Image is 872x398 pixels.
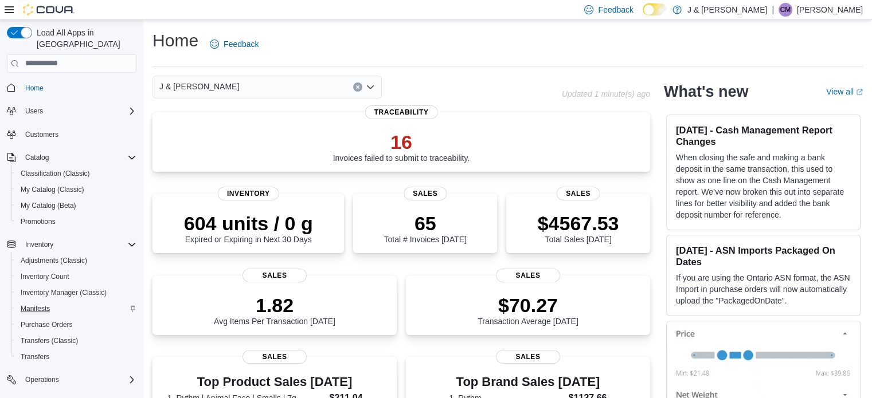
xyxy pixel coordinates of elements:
[21,288,107,297] span: Inventory Manager (Classic)
[11,317,141,333] button: Purchase Orders
[826,87,863,96] a: View allExternal link
[224,38,259,50] span: Feedback
[365,105,437,119] span: Traceability
[152,29,198,52] h1: Home
[21,352,49,361] span: Transfers
[21,272,69,281] span: Inventory Count
[16,183,136,196] span: My Catalog (Classic)
[25,153,49,162] span: Catalog
[384,212,466,244] div: Total # Invoices [DATE]
[214,294,335,317] p: 1.82
[21,304,50,313] span: Manifests
[449,375,607,389] h3: Top Brand Sales [DATE]
[25,240,53,249] span: Inventory
[21,373,64,387] button: Operations
[676,272,851,306] p: If you are using the Ontario ASN format, the ASN Import in purchase orders will now automatically...
[16,254,136,267] span: Adjustments (Classic)
[16,167,95,180] a: Classification (Classic)
[16,318,136,332] span: Purchase Orders
[2,237,141,253] button: Inventory
[780,3,791,17] span: CM
[21,201,76,210] span: My Catalog (Beta)
[25,375,59,384] span: Operations
[2,103,141,119] button: Users
[21,81,136,95] span: Home
[21,336,78,345] span: Transfers (Classic)
[16,215,136,228] span: Promotions
[16,270,136,283] span: Inventory Count
[562,89,650,98] p: Updated 1 minute(s) ago
[333,131,470,153] p: 16
[11,285,141,301] button: Inventory Manager (Classic)
[676,245,851,267] h3: [DATE] - ASN Imports Packaged On Dates
[167,375,382,389] h3: Top Product Sales [DATE]
[643,15,643,16] span: Dark Mode
[16,334,83,348] a: Transfers (Classic)
[21,185,84,194] span: My Catalog (Classic)
[478,294,578,326] div: Transaction Average [DATE]
[21,128,63,141] a: Customers
[676,124,851,147] h3: [DATE] - Cash Management Report Changes
[16,254,92,267] a: Adjustments (Classic)
[23,4,75,15] img: Cova
[243,350,307,364] span: Sales
[676,152,851,220] p: When closing the safe and making a bank deposit in the same transaction, this used to show as one...
[16,270,74,283] a: Inventory Count
[366,82,375,92] button: Open list of options
[16,350,54,364] a: Transfers
[11,301,141,317] button: Manifests
[21,238,58,251] button: Inventory
[478,294,578,317] p: $70.27
[32,27,136,50] span: Load All Apps in [GEOGRAPHIC_DATA]
[21,104,136,118] span: Users
[16,286,136,300] span: Inventory Manager (Classic)
[11,349,141,365] button: Transfers
[25,84,44,93] span: Home
[205,33,263,56] a: Feedback
[21,127,136,141] span: Customers
[797,3,863,17] p: [PERSON_NAME]
[11,333,141,349] button: Transfers (Classic)
[16,334,136,348] span: Transfers (Classic)
[16,318,77,332] a: Purchase Orders
[11,214,141,230] button: Promotions
[159,80,239,93] span: J & [PERSON_NAME]
[2,149,141,165] button: Catalog
[21,320,73,329] span: Purchase Orders
[333,131,470,163] div: Invoices failed to submit to traceability.
[21,151,53,164] button: Catalog
[664,82,748,101] h2: What's new
[16,199,136,212] span: My Catalog (Beta)
[21,104,48,118] button: Users
[16,199,81,212] a: My Catalog (Beta)
[184,212,313,244] div: Expired or Expiring in Next 30 Days
[11,165,141,182] button: Classification (Classic)
[2,80,141,96] button: Home
[404,187,447,200] span: Sales
[21,217,56,226] span: Promotions
[16,286,111,300] a: Inventory Manager (Classic)
[184,212,313,235] p: 604 units / 0 g
[2,372,141,388] button: Operations
[772,3,774,17] p: |
[16,350,136,364] span: Transfers
[538,212,619,235] p: $4567.53
[214,294,335,326] div: Avg Items Per Transaction [DATE]
[856,89,863,96] svg: External link
[496,269,560,282] span: Sales
[16,215,60,228] a: Promotions
[643,3,667,15] input: Dark Mode
[779,3,792,17] div: Cheyenne Mann
[21,256,87,265] span: Adjustments (Classic)
[11,182,141,198] button: My Catalog (Classic)
[21,81,48,95] a: Home
[11,198,141,214] button: My Catalog (Beta)
[243,269,307,282] span: Sales
[538,212,619,244] div: Total Sales [DATE]
[21,169,90,178] span: Classification (Classic)
[25,130,58,139] span: Customers
[2,126,141,143] button: Customers
[218,187,279,200] span: Inventory
[25,107,43,116] span: Users
[21,373,136,387] span: Operations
